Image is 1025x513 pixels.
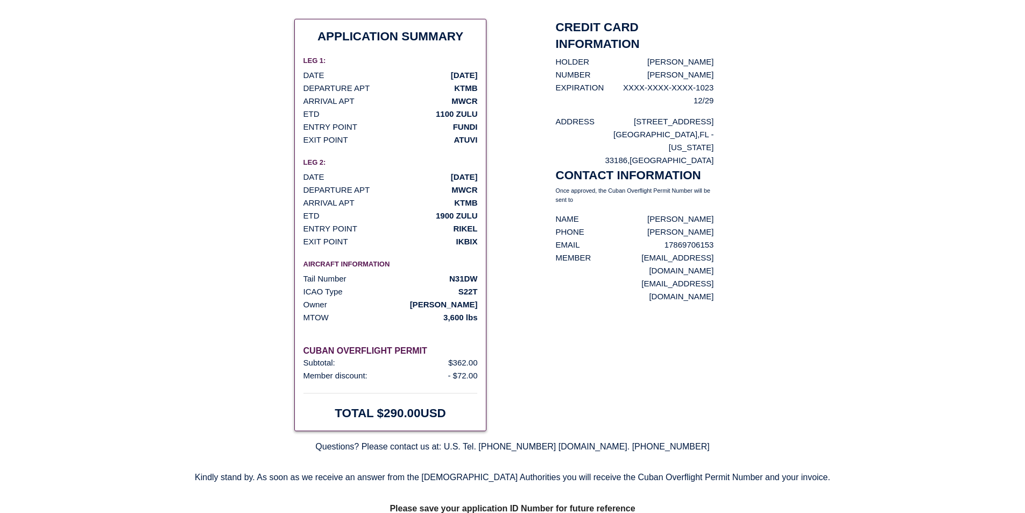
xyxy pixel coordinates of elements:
[451,171,478,184] p: [DATE]
[451,69,478,82] p: [DATE]
[390,504,635,513] strong: Please save your application ID Number for future reference
[443,311,477,324] p: 3,600 lbs
[591,238,713,251] p: 17869706153
[335,405,446,421] h2: TOTAL $ 290.00 USD
[303,133,348,146] p: EXIT POINT
[303,69,324,82] p: DATE
[317,28,463,45] h2: APPLICATION SUMMARY
[591,251,713,277] p: [EMAIL_ADDRESS][DOMAIN_NAME]
[303,356,335,369] p: Subtotal:
[555,213,591,226] p: NAME
[555,186,713,205] p: Once approved, the Cuban Overflight Permit Number will be sent to
[555,251,591,264] p: MEMBER
[454,82,477,95] p: KTMB
[555,226,591,238] p: PHONE
[303,222,357,235] p: ENTRY POINT
[453,121,478,133] p: FUNDI
[448,369,477,382] p: - $ 72.00
[555,68,604,81] p: NUMBER
[303,235,348,248] p: EXIT POINT
[453,222,477,235] p: RIKEL
[303,82,370,95] p: DEPARTURE APT
[303,298,327,311] p: Owner
[303,209,320,222] p: ETD
[186,462,839,493] p: Kindly stand by. As soon as we receive an answer from the [DEMOGRAPHIC_DATA] Authorities you will...
[604,55,713,81] p: [PERSON_NAME] [PERSON_NAME]
[303,311,329,324] p: MTOW
[303,55,478,66] h6: LEG 1:
[303,108,320,121] p: ETD
[451,95,477,108] p: MWCR
[303,121,357,133] p: ENTRY POINT
[303,259,478,270] h6: AIRCRAFT INFORMATION
[303,285,343,298] p: ICAO Type
[303,369,367,382] p: Member discount:
[451,184,477,196] p: MWCR
[303,95,355,108] p: ARRIVAL APT
[303,196,355,209] p: ARRIVAL APT
[303,171,324,184] p: DATE
[303,346,478,356] h6: CUBAN OVERFLIGHT PERMIT
[555,19,713,53] h2: CREDIT CARD INFORMATION
[303,272,347,285] p: Tail Number
[454,133,478,146] p: ATUVI
[303,157,478,168] h6: LEG 2:
[436,108,478,121] p: 1100 ZULU
[555,115,595,128] p: ADDRESS
[456,235,477,248] p: IKBIX
[555,55,604,68] p: HOLDER
[591,213,713,238] p: [PERSON_NAME] [PERSON_NAME]
[449,272,478,285] p: N31DW
[448,356,477,369] p: $ 362.00
[303,184,370,196] p: DEPARTURE APT
[604,94,713,107] p: 12/29
[307,431,718,462] p: Questions? Please contact us at: U.S. Tel. [PHONE_NUMBER] [DOMAIN_NAME]. [PHONE_NUMBER]
[595,154,713,167] p: 33186 , [GEOGRAPHIC_DATA]
[436,209,478,222] p: 1900 ZULU
[595,115,713,128] p: [STREET_ADDRESS]
[591,277,713,303] p: [EMAIL_ADDRESS][DOMAIN_NAME]
[458,285,478,298] p: S22T
[555,81,604,94] p: EXPIRATION
[410,298,478,311] p: [PERSON_NAME]
[555,238,591,251] p: EMAIL
[555,167,713,184] h2: CONTACT INFORMATION
[595,128,713,154] p: [GEOGRAPHIC_DATA] , FL - [US_STATE]
[454,196,477,209] p: KTMB
[604,81,713,94] p: XXXX-XXXX-XXXX-1023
